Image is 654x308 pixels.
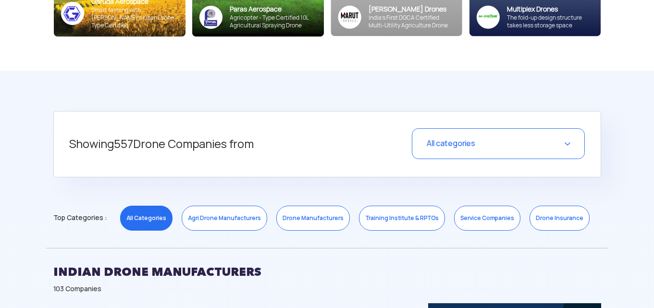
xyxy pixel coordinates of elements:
img: ic_garuda_sky.png [61,2,84,25]
span: All categories [427,138,475,148]
a: Service Companies [454,206,520,231]
div: Paras Aerospace [230,5,317,14]
img: Group%2036313.png [338,5,361,29]
img: ic_multiplex_sky.png [476,5,500,29]
span: 557 [114,136,133,151]
div: [PERSON_NAME] Drones [369,5,455,14]
a: Agri Drone Manufacturers [182,206,267,231]
h2: INDIAN DRONE MANUFACTURERS [53,260,601,284]
div: 103 Companies [53,284,601,294]
div: The fold-up design structure takes less storage space [507,14,593,29]
a: Training Institute & RPTOs [359,206,445,231]
a: All Categories [120,206,173,231]
h5: Showing Drone Companies from [69,128,353,160]
a: Drone Manufacturers [276,206,350,231]
div: Multiplex Drones [507,5,593,14]
div: Smart farming with [PERSON_NAME]’s Kisan Drone - Type Certified [91,6,178,29]
span: Top Categories : [53,210,107,225]
div: India’s First DGCA Certified Multi-Utility Agriculture Drone [369,14,455,29]
div: Agricopter - Type Certified 10L Agricultural Spraying Drone [230,14,317,29]
a: Drone Insurance [530,206,590,231]
img: paras-logo-banner.png [199,6,222,29]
